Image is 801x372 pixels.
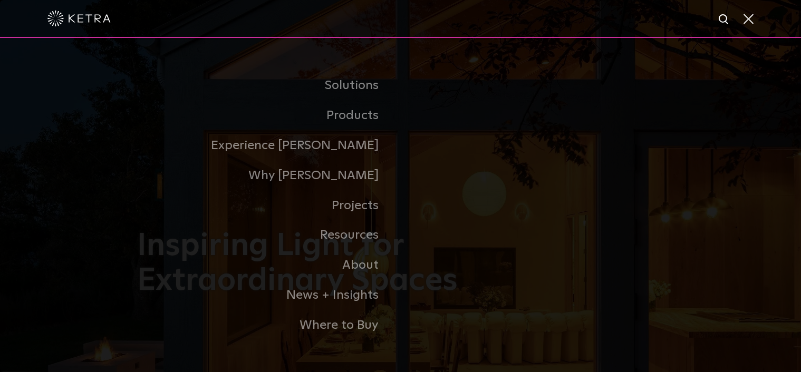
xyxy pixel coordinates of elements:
[137,101,401,131] a: Products
[137,161,401,191] a: Why [PERSON_NAME]
[137,220,401,250] a: Resources
[137,71,664,340] div: Navigation Menu
[47,11,111,26] img: ketra-logo-2019-white
[137,250,401,280] a: About
[137,280,401,310] a: News + Insights
[137,191,401,221] a: Projects
[137,310,401,340] a: Where to Buy
[137,71,401,101] a: Solutions
[718,13,731,26] img: search icon
[137,131,401,161] a: Experience [PERSON_NAME]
